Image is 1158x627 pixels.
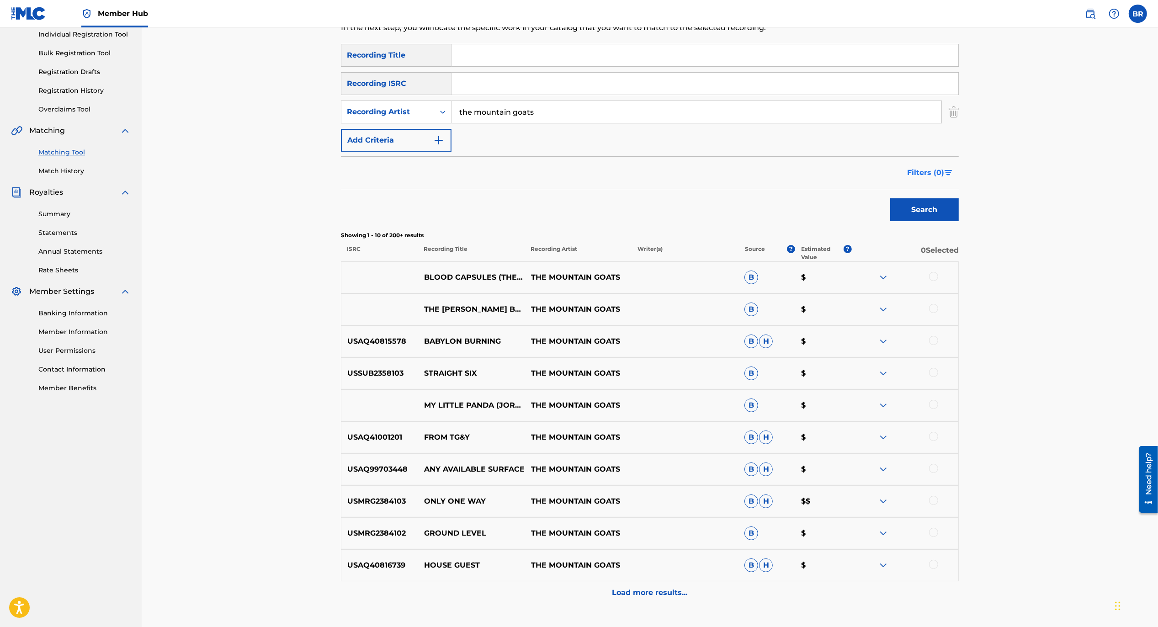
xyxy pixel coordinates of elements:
[744,494,758,508] span: B
[38,383,131,393] a: Member Benefits
[525,432,632,443] p: THE MOUNTAIN GOATS
[525,304,632,315] p: THE MOUNTAIN GOATS
[525,496,632,507] p: THE MOUNTAIN GOATS
[29,187,63,198] span: Royalties
[418,400,525,411] p: MY LITTLE PANDA (JORDAN LAKE SESSIONS VOLUME 2)
[744,558,758,572] span: B
[341,44,959,226] form: Search Form
[745,245,765,261] p: Source
[98,8,148,19] span: Member Hub
[744,335,758,348] span: B
[341,231,959,239] p: Showing 1 - 10 of 200+ results
[418,528,525,539] p: GROUND LEVEL
[341,528,418,539] p: USMRG2384102
[744,367,758,380] span: B
[878,336,889,347] img: expand
[878,400,889,411] img: expand
[29,286,94,297] span: Member Settings
[341,496,418,507] p: USMRG2384103
[878,528,889,539] img: expand
[902,161,959,184] button: Filters (0)
[38,346,131,356] a: User Permissions
[418,464,525,475] p: ANY AVAILABLE SURFACE
[38,148,131,157] a: Matching Tool
[795,368,852,379] p: $
[852,245,959,261] p: 0 Selected
[418,336,525,347] p: BABYLON BURNING
[418,245,525,261] p: Recording Title
[795,272,852,283] p: $
[525,368,632,379] p: THE MOUNTAIN GOATS
[878,560,889,571] img: expand
[801,245,843,261] p: Estimated Value
[759,335,773,348] span: H
[945,170,952,175] img: filter
[878,304,889,315] img: expand
[341,432,418,443] p: USAQ41001201
[38,30,131,39] a: Individual Registration Tool
[38,308,131,318] a: Banking Information
[1115,592,1121,620] div: Drag
[795,496,852,507] p: $$
[120,187,131,198] img: expand
[38,228,131,238] a: Statements
[795,560,852,571] p: $
[418,368,525,379] p: STRAIGHT SIX
[795,336,852,347] p: $
[11,7,46,20] img: MLC Logo
[418,272,525,283] p: BLOOD CAPSULES (THE JORDAN LAKE SESSIONS VOLUME 4)
[341,368,418,379] p: USSUB2358103
[1081,5,1100,23] a: Public Search
[38,86,131,96] a: Registration History
[38,327,131,337] a: Member Information
[744,271,758,284] span: B
[11,286,22,297] img: Member Settings
[795,432,852,443] p: $
[744,526,758,540] span: B
[11,187,22,198] img: Royalties
[341,22,817,33] p: In the next step, you will locate the specific work in your catalog that you want to match to the...
[1112,583,1158,627] iframe: Chat Widget
[1105,5,1123,23] div: Help
[120,286,131,297] img: expand
[38,48,131,58] a: Bulk Registration Tool
[525,400,632,411] p: THE MOUNTAIN GOATS
[744,430,758,444] span: B
[632,245,738,261] p: Writer(s)
[949,101,959,123] img: Delete Criterion
[744,399,758,412] span: B
[525,464,632,475] p: THE MOUNTAIN GOATS
[341,560,418,571] p: USAQ40816739
[418,560,525,571] p: HOUSE GUEST
[525,272,632,283] p: THE MOUNTAIN GOATS
[795,464,852,475] p: $
[744,462,758,476] span: B
[38,67,131,77] a: Registration Drafts
[878,432,889,443] img: expand
[759,462,773,476] span: H
[29,125,65,136] span: Matching
[38,247,131,256] a: Annual Statements
[341,464,418,475] p: USAQ99703448
[81,8,92,19] img: Top Rightsholder
[525,245,632,261] p: Recording Artist
[341,129,452,152] button: Add Criteria
[525,528,632,539] p: THE MOUNTAIN GOATS
[890,198,959,221] button: Search
[844,245,852,253] span: ?
[1129,5,1147,23] div: User Menu
[795,528,852,539] p: $
[341,336,418,347] p: USAQ40815578
[11,125,22,136] img: Matching
[878,272,889,283] img: expand
[759,494,773,508] span: H
[759,430,773,444] span: H
[525,560,632,571] p: THE MOUNTAIN GOATS
[1085,8,1096,19] img: search
[878,496,889,507] img: expand
[120,125,131,136] img: expand
[612,587,688,598] p: Load more results...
